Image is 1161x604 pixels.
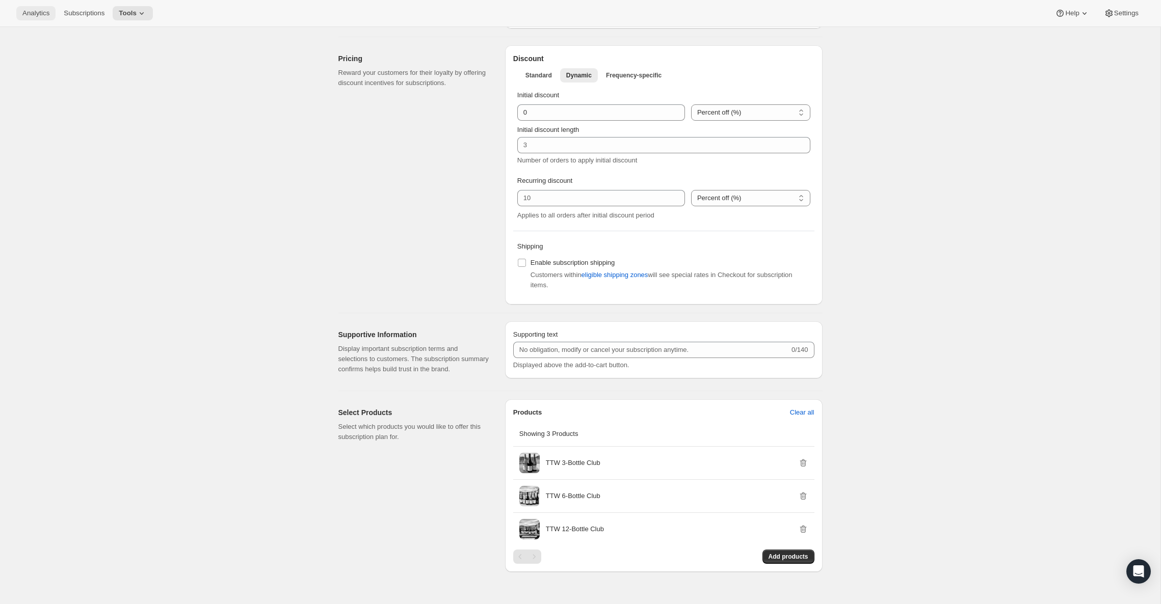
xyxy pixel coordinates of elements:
[517,241,810,252] p: Shipping
[64,9,104,17] span: Subscriptions
[1114,9,1139,17] span: Settings
[519,453,540,473] img: TTW 3-Bottle Club
[517,190,670,206] input: 10
[338,68,489,88] p: Reward your customers for their loyalty by offering discount incentives for subscriptions.
[513,550,541,564] nav: Pagination
[531,271,793,289] span: Customers within will see special rates in Checkout for subscription items.
[519,519,540,539] img: TTW 12-Bottle Club
[513,331,558,338] span: Supporting text
[517,210,810,221] div: Applies to all orders after initial discount period
[606,71,662,79] span: Frequency-specific
[784,404,821,421] button: Clear all
[338,422,489,442] p: Select which products you would like to offer this subscription plan for.
[566,71,592,79] span: Dynamic
[575,267,654,283] button: eligible shipping zones
[338,407,489,418] h2: Select Products
[338,53,489,64] h2: Pricing
[1065,9,1079,17] span: Help
[517,137,795,153] input: 3
[531,259,615,266] span: Enable subscription shipping
[22,9,49,17] span: Analytics
[519,430,578,437] span: Showing 3 Products
[546,491,600,501] p: TTW 6-Bottle Club
[513,361,629,369] span: Displayed above the add-to-cart button.
[519,486,539,506] img: TTW 6-Bottle Club
[16,6,56,20] button: Analytics
[513,342,789,358] input: No obligation, modify or cancel your subscription anytime.
[1049,6,1095,20] button: Help
[1126,559,1151,584] div: Open Intercom Messenger
[517,104,670,121] input: 10
[517,90,810,100] p: Initial discount
[762,550,814,564] button: Add products
[790,407,814,418] span: Clear all
[517,156,638,164] span: Number of orders to apply initial discount
[513,407,542,418] p: Products
[1098,6,1145,20] button: Settings
[769,553,808,561] span: Add products
[517,126,579,133] span: Initial discount length
[338,344,489,374] p: Display important subscription terms and selections to customers. The subscription summary confir...
[119,9,137,17] span: Tools
[546,524,604,534] p: TTW 12-Bottle Club
[113,6,153,20] button: Tools
[513,53,814,64] h2: Discount
[338,330,489,340] h2: Supportive Information
[525,71,552,79] span: Standard
[517,176,810,186] p: Recurring discount
[58,6,111,20] button: Subscriptions
[582,270,648,280] span: eligible shipping zones
[546,458,600,468] p: TTW 3-Bottle Club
